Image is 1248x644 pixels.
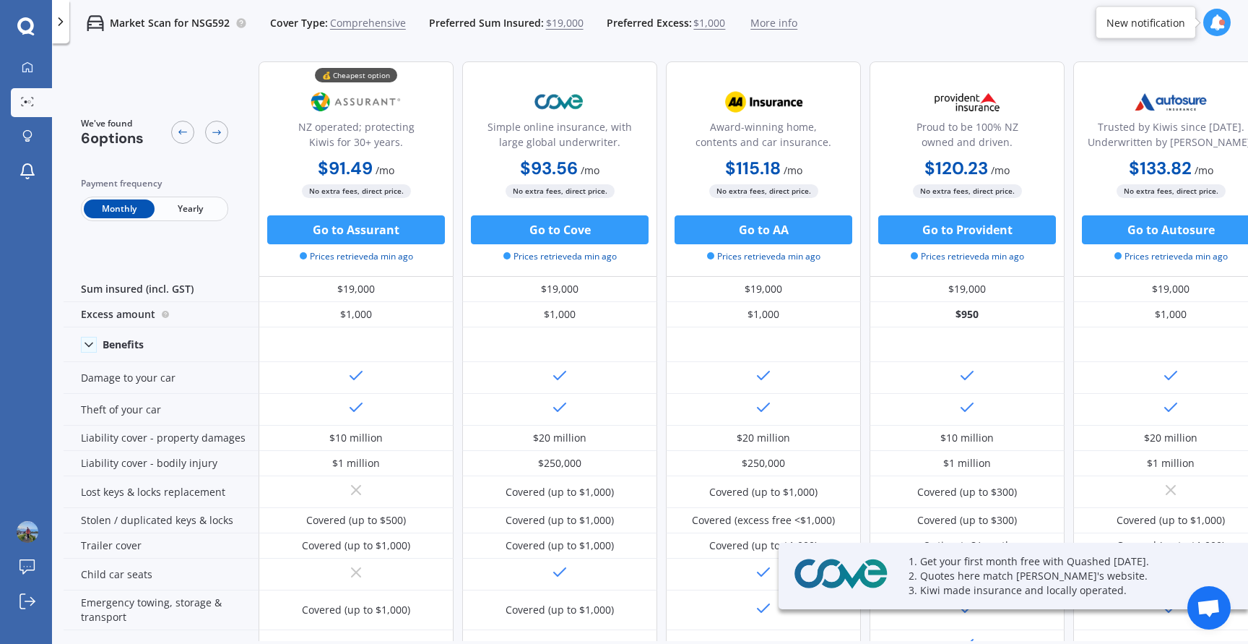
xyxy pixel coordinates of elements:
[64,559,259,591] div: Child car seats
[506,184,615,198] span: No extra fees, direct price.
[709,538,818,553] div: Covered (up to $1,000)
[64,277,259,302] div: Sum insured (incl. GST)
[750,16,797,30] span: More info
[110,16,230,30] p: Market Scan for NSG592
[533,431,586,445] div: $20 million
[64,533,259,559] div: Trailer cover
[725,157,781,179] b: $115.18
[1114,250,1228,263] span: Prices retrieved a min ago
[474,119,645,155] div: Simple online insurance, with large global underwriter.
[923,538,1012,553] div: Option $<8/month
[81,176,228,191] div: Payment frequency
[17,521,38,543] img: picture
[940,431,994,445] div: $10 million
[909,583,1212,598] p: 3. Kiwi made insurance and locally operated.
[878,215,1056,244] button: Go to Provident
[512,84,607,120] img: Cove.webp
[666,302,861,327] div: $1,000
[81,117,144,130] span: We've found
[302,538,410,553] div: Covered (up to $1,000)
[1144,431,1197,445] div: $20 million
[506,513,614,528] div: Covered (up to $1,000)
[737,431,790,445] div: $20 million
[64,362,259,394] div: Damage to your car
[678,119,849,155] div: Award-winning home, contents and car insurance.
[332,456,380,471] div: $1 million
[64,591,259,630] div: Emergency towing, storage & transport
[329,431,383,445] div: $10 million
[330,16,406,30] span: Comprehensive
[790,556,891,593] img: Cove.webp
[909,569,1212,583] p: 2. Quotes here match [PERSON_NAME]'s website.
[506,603,614,617] div: Covered (up to $1,000)
[308,84,404,120] img: Assurant.png
[84,199,155,218] span: Monthly
[784,163,802,177] span: / mo
[103,338,144,351] div: Benefits
[943,456,991,471] div: $1 million
[1117,184,1226,198] span: No extra fees, direct price.
[520,157,578,179] b: $93.56
[302,603,410,617] div: Covered (up to $1,000)
[267,215,445,244] button: Go to Assurant
[716,84,811,120] img: AA.webp
[882,119,1052,155] div: Proud to be 100% NZ owned and driven.
[917,513,1017,528] div: Covered (up to $300)
[506,538,614,553] div: Covered (up to $1,000)
[429,16,544,30] span: Preferred Sum Insured:
[913,184,1022,198] span: No extra fees, direct price.
[64,426,259,451] div: Liability cover - property damages
[546,16,584,30] span: $19,000
[742,456,785,471] div: $250,000
[462,277,657,302] div: $19,000
[909,554,1212,569] p: 1. Get your first month free with Quashed [DATE].
[315,68,397,82] div: 💰 Cheapest option
[302,184,411,198] span: No extra fees, direct price.
[376,163,394,177] span: / mo
[270,16,328,30] span: Cover Type:
[1147,456,1195,471] div: $1 million
[1117,513,1225,528] div: Covered (up to $1,000)
[64,476,259,508] div: Lost keys & locks replacement
[693,16,725,30] span: $1,000
[64,451,259,476] div: Liability cover - bodily injury
[581,163,599,177] span: / mo
[462,302,657,327] div: $1,000
[1195,163,1213,177] span: / mo
[306,513,406,528] div: Covered (up to $500)
[666,277,861,302] div: $19,000
[64,302,259,327] div: Excess amount
[607,16,692,30] span: Preferred Excess:
[471,215,649,244] button: Go to Cove
[503,250,617,263] span: Prices retrieved a min ago
[259,302,454,327] div: $1,000
[300,250,413,263] span: Prices retrieved a min ago
[707,250,820,263] span: Prices retrieved a min ago
[709,184,818,198] span: No extra fees, direct price.
[538,456,581,471] div: $250,000
[991,163,1010,177] span: / mo
[1129,157,1192,179] b: $133.82
[64,508,259,533] div: Stolen / duplicated keys & locks
[506,485,614,499] div: Covered (up to $1,000)
[81,129,144,147] span: 6 options
[919,84,1015,120] img: Provident.png
[917,485,1017,499] div: Covered (up to $300)
[259,277,454,302] div: $19,000
[1123,84,1218,120] img: Autosure.webp
[692,513,835,528] div: Covered (excess free <$1,000)
[318,157,373,179] b: $91.49
[1117,538,1225,553] div: Covered (up to $1,000)
[870,277,1065,302] div: $19,000
[64,394,259,426] div: Theft of your car
[1106,15,1185,30] div: New notification
[87,14,104,32] img: car.f15378c7a67c060ca3f3.svg
[911,250,1024,263] span: Prices retrieved a min ago
[155,199,225,218] span: Yearly
[271,119,441,155] div: NZ operated; protecting Kiwis for 30+ years.
[709,485,818,499] div: Covered (up to $1,000)
[870,302,1065,327] div: $950
[924,157,988,179] b: $120.23
[1187,586,1231,630] a: Open chat
[675,215,852,244] button: Go to AA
